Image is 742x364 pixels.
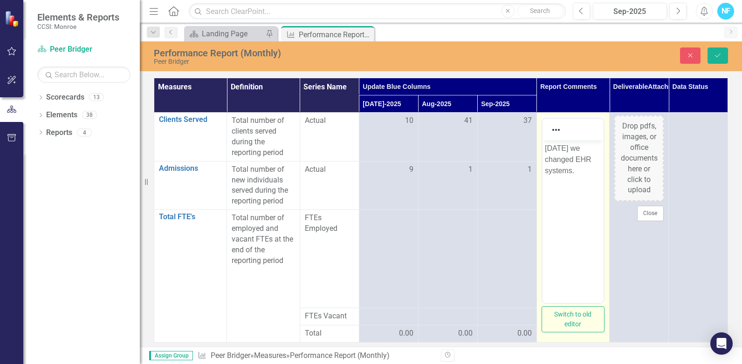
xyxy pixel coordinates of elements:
[37,67,131,83] input: Search Below...
[46,110,77,121] a: Elements
[530,7,550,14] span: Search
[154,48,473,58] div: Performance Report (Monthly)
[523,115,532,126] span: 37
[299,29,372,40] div: Performance Report (Monthly)
[5,11,21,27] img: ClearPoint Strategy
[517,328,532,339] span: 0.00
[37,44,131,55] a: Peer Bridger
[305,311,354,322] span: FTEs Vacant
[468,164,473,175] span: 1
[405,115,413,126] span: 10
[399,328,413,339] span: 0.00
[528,164,532,175] span: 1
[305,115,354,126] span: Actual
[305,328,354,339] span: Total
[159,213,222,221] a: Total FTE's
[305,213,354,234] span: FTEs Employed
[232,115,295,158] div: Total number of clients served during the reporting period
[211,351,250,360] a: Peer Bridger
[458,328,473,339] span: 0.00
[37,23,119,30] small: CCSI: Monroe
[464,115,473,126] span: 41
[198,351,434,361] div: » »
[186,28,263,40] a: Landing Page
[548,123,564,136] button: Reveal or hide additional toolbar items
[82,111,97,119] div: 38
[77,128,92,136] div: 4
[149,351,193,360] span: Assign Group
[305,164,354,175] span: Actual
[254,351,286,360] a: Measures
[543,141,604,303] iframe: Rich Text Area
[596,6,664,17] div: Sep-2025
[202,28,263,40] div: Landing Page
[46,92,84,103] a: Scorecards
[37,12,119,23] span: Elements & Reports
[154,58,473,65] div: Peer Bridger
[189,3,566,20] input: Search ClearPoint...
[232,213,295,266] p: Total number of employed and vacant FTEs at the end of the reporting period
[46,128,72,138] a: Reports
[290,351,390,360] div: Performance Report (Monthly)
[637,206,664,221] button: Close
[159,164,222,173] a: Admissions
[89,94,104,101] div: 13
[232,164,295,207] div: Total number of new individuals served during the reporting period
[517,5,563,18] button: Search
[542,306,605,332] button: Switch to old editor
[593,3,667,20] button: Sep-2025
[159,115,222,124] a: Clients Served
[409,164,413,175] span: 9
[717,3,734,20] button: NF
[710,332,733,355] div: Open Intercom Messenger
[614,115,664,201] div: Drop pdfs, images, or office documents here or click to upload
